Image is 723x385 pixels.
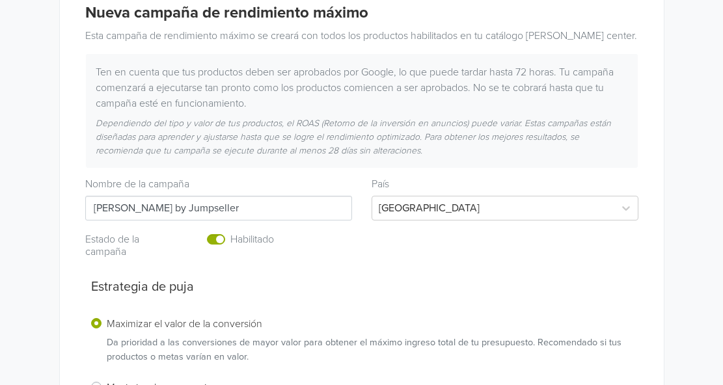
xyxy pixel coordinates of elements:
[107,318,633,330] h6: Maximizar el valor de la conversión
[230,233,326,246] h6: Habilitado
[372,178,638,191] h6: País
[85,4,638,23] h4: Nueva campaña de rendimiento máximo
[91,279,633,295] h5: Estrategia de puja
[86,64,638,111] div: Ten en cuenta que tus productos deben ser aprobados por Google, lo que puede tardar hasta 72 hora...
[85,178,352,191] h6: Nombre de la campaña
[107,336,633,364] p: Da prioridad a las conversiones de mayor valor para obtener el máximo ingreso total de tu presupu...
[85,233,171,258] h6: Estado de la campaña
[75,28,648,44] div: Esta campaña de rendimiento máximo se creará con todos los productos habilitados en tu catálogo [...
[86,116,638,157] div: Dependiendo del tipo y valor de tus productos, el ROAS (Retorno de la inversión en anuncios) pued...
[85,196,352,220] input: Campaign name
